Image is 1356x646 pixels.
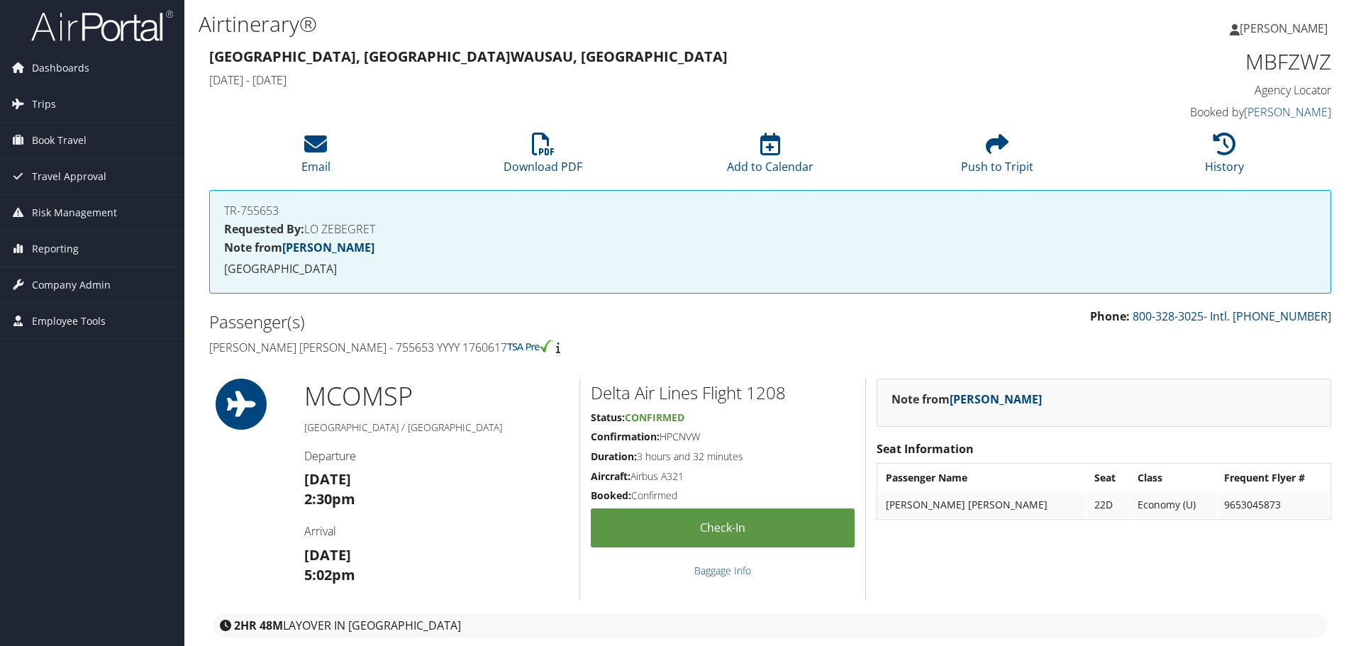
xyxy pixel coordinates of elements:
[32,195,117,230] span: Risk Management
[224,240,374,255] strong: Note from
[727,140,813,174] a: Add to Calendar
[694,564,751,577] a: Baggage Info
[32,50,89,86] span: Dashboards
[591,450,855,464] h5: 3 hours and 32 minutes
[1130,465,1216,491] th: Class
[591,508,855,547] a: Check-in
[304,379,569,414] h1: MCO MSP
[879,492,1086,518] td: [PERSON_NAME] [PERSON_NAME]
[209,340,760,355] h4: [PERSON_NAME] [PERSON_NAME] - 755653 YYYY 1760617
[1244,104,1331,120] a: [PERSON_NAME]
[1130,492,1216,518] td: Economy (U)
[1087,492,1129,518] td: 22D
[304,523,569,539] h4: Arrival
[31,9,173,43] img: airportal-logo.png
[282,240,374,255] a: [PERSON_NAME]
[950,391,1042,407] a: [PERSON_NAME]
[507,340,553,352] img: tsa-precheck.png
[209,47,728,66] strong: [GEOGRAPHIC_DATA], [GEOGRAPHIC_DATA] Wausau, [GEOGRAPHIC_DATA]
[591,489,855,503] h5: Confirmed
[304,421,569,435] h5: [GEOGRAPHIC_DATA] / [GEOGRAPHIC_DATA]
[224,205,1316,216] h4: TR-755653
[224,223,1316,235] h4: LO ZEBEGRET
[1240,21,1328,36] span: [PERSON_NAME]
[891,391,1042,407] strong: Note from
[877,441,974,457] strong: Seat Information
[209,310,760,334] h2: Passenger(s)
[1067,47,1331,77] h1: MBFZWZ
[32,87,56,122] span: Trips
[1087,465,1129,491] th: Seat
[32,123,87,158] span: Book Travel
[1067,104,1331,120] h4: Booked by
[224,260,1316,279] p: [GEOGRAPHIC_DATA]
[591,469,855,484] h5: Airbus A321
[213,613,1328,637] div: layover in [GEOGRAPHIC_DATA]
[961,140,1033,174] a: Push to Tripit
[304,545,351,564] strong: [DATE]
[591,450,637,463] strong: Duration:
[1230,7,1342,50] a: [PERSON_NAME]
[1090,308,1130,324] strong: Phone:
[504,140,582,174] a: Download PDF
[1067,82,1331,98] h4: Agency Locator
[32,267,111,303] span: Company Admin
[1133,308,1331,324] a: 800-328-3025- Intl. [PHONE_NUMBER]
[199,9,961,39] h1: Airtinerary®
[234,618,283,633] strong: 2HR 48M
[304,565,355,584] strong: 5:02pm
[591,489,631,502] strong: Booked:
[1217,465,1329,491] th: Frequent Flyer #
[301,140,330,174] a: Email
[591,381,855,405] h2: Delta Air Lines Flight 1208
[879,465,1086,491] th: Passenger Name
[224,221,304,237] strong: Requested By:
[591,430,660,443] strong: Confirmation:
[304,448,569,464] h4: Departure
[32,159,106,194] span: Travel Approval
[304,469,351,489] strong: [DATE]
[1205,140,1244,174] a: History
[591,430,855,444] h5: HPCNVW
[625,411,684,424] span: Confirmed
[591,411,625,424] strong: Status:
[591,469,630,483] strong: Aircraft:
[1217,492,1329,518] td: 9653045873
[304,489,355,508] strong: 2:30pm
[209,72,1045,88] h4: [DATE] - [DATE]
[32,231,79,267] span: Reporting
[32,303,106,339] span: Employee Tools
